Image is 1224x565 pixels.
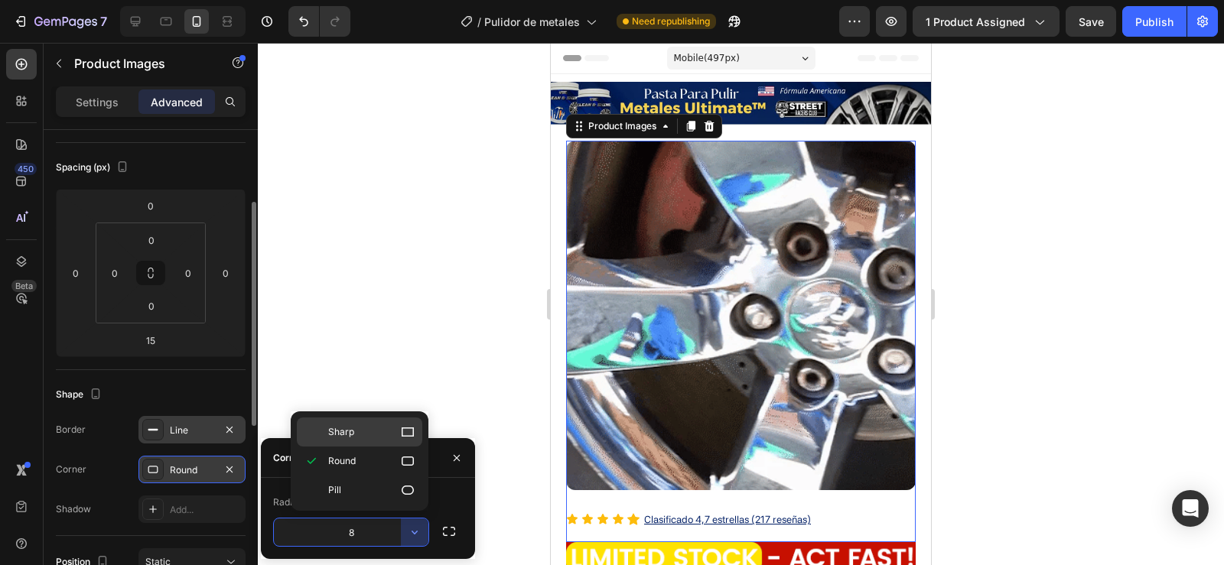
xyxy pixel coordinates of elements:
[1135,14,1174,30] div: Publish
[170,503,242,517] div: Add...
[1066,6,1116,37] button: Save
[926,14,1025,30] span: 1 product assigned
[328,425,354,439] span: Sharp
[15,499,365,531] img: gempages_565767068222227611-be6d1a00-426d-4c62-ad36-94723c33a2e2.webp
[1079,15,1104,28] span: Save
[170,424,214,437] div: Line
[15,163,37,175] div: 450
[100,12,107,31] p: 7
[632,15,710,28] span: Need republishing
[328,454,356,468] span: Round
[56,463,86,476] div: Corner
[177,261,200,284] input: 0px
[274,518,428,546] input: Auto
[170,463,214,477] div: Round
[288,6,350,37] div: Undo/Redo
[64,261,87,284] input: 0
[273,451,304,465] div: Corner
[477,14,481,30] span: /
[56,385,105,405] div: Shape
[74,54,204,73] p: Product Images
[11,280,37,292] div: Beta
[913,6,1060,37] button: 1 product assigned
[136,229,167,252] input: 0px
[135,329,166,352] input: 15
[273,495,302,509] div: Radius
[551,43,931,565] iframe: Design area
[56,157,132,178] div: Spacing (px)
[1122,6,1187,37] button: Publish
[135,194,166,217] input: 0
[151,94,203,110] p: Advanced
[56,502,91,516] div: Shadow
[1172,490,1209,527] div: Open Intercom Messenger
[103,261,126,284] input: 0px
[56,423,86,437] div: Border
[136,294,167,317] input: 0px
[484,14,580,30] span: Pulidor de metales
[6,6,114,37] button: 7
[328,483,341,497] span: Pill
[214,261,237,284] input: 0
[76,94,119,110] p: Settings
